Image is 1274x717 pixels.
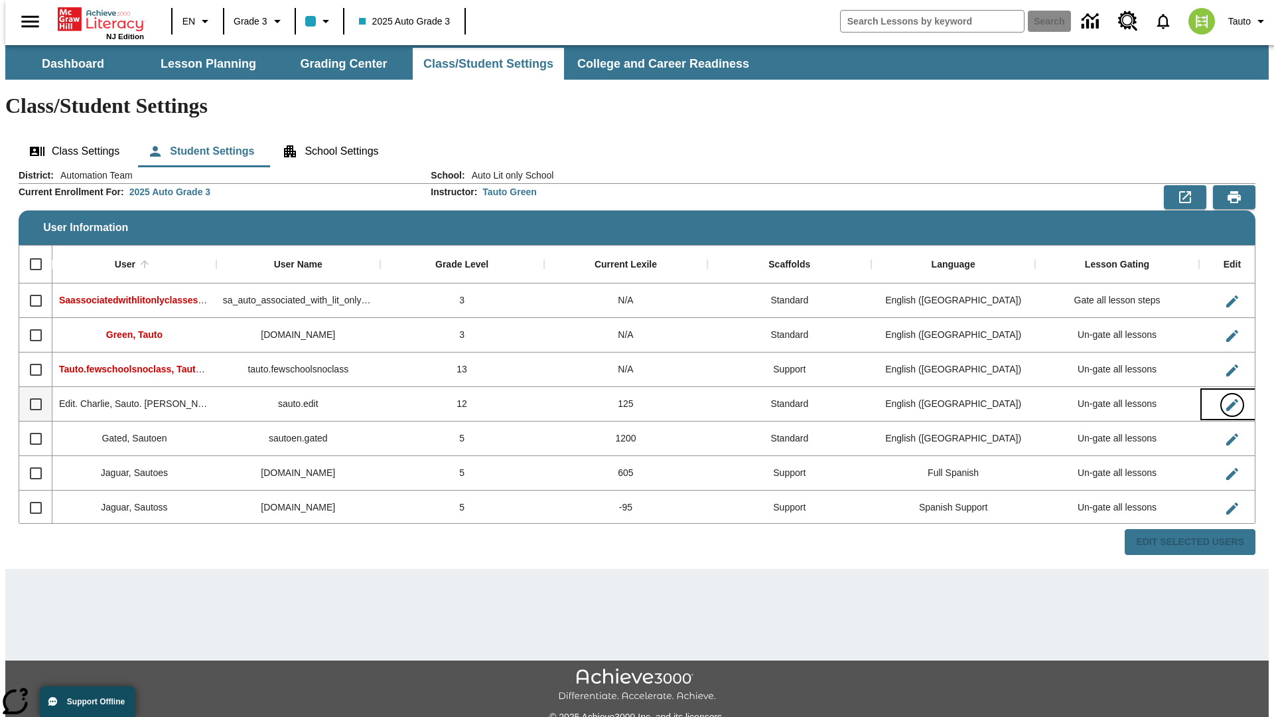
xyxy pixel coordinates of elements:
button: Grading Center [277,48,410,80]
button: Edit User [1219,288,1245,315]
div: User Information [19,169,1255,556]
div: Support [707,456,871,491]
h2: District : [19,170,54,181]
div: Support [707,353,871,387]
div: 3 [380,283,544,318]
button: Edit User [1219,392,1245,418]
div: Language [932,259,975,271]
div: Spanish Support [871,491,1035,525]
div: -95 [544,491,708,525]
div: Un-gate all lessons [1035,456,1199,491]
div: Un-gate all lessons [1035,422,1199,456]
div: Class/Student Settings [19,135,1255,167]
a: Home [58,6,144,33]
div: Full Spanish [871,456,1035,491]
button: School Settings [271,135,389,167]
div: N/A [544,283,708,318]
button: Edit User [1219,426,1245,453]
button: Class color is light blue. Change class color [300,9,339,33]
button: Language: EN, Select a language [177,9,219,33]
div: Scaffolds [768,259,810,271]
button: Select a new avatar [1180,4,1223,39]
div: English (US) [871,422,1035,456]
div: English (US) [871,318,1035,353]
div: Current Lexile [595,259,657,271]
span: User Information [43,222,128,234]
h1: Class/Student Settings [5,94,1269,118]
div: Edit [1224,259,1241,271]
img: avatar image [1188,8,1215,35]
a: Resource Center, Will open in new tab [1110,3,1146,39]
div: N/A [544,318,708,353]
div: 2025 Auto Grade 3 [129,185,210,199]
div: Lesson Gating [1085,259,1149,271]
div: English (US) [871,283,1035,318]
div: 13 [380,353,544,387]
div: Un-gate all lessons [1035,387,1199,422]
div: English (US) [871,353,1035,387]
div: Standard [707,387,871,422]
h2: Current Enrollment For : [19,187,124,198]
a: Data Center [1074,3,1110,40]
h2: School : [431,170,464,181]
button: Print Preview [1213,185,1255,209]
div: Un-gate all lessons [1035,491,1199,525]
h2: Instructor : [431,187,477,198]
span: Green, Tauto [106,329,163,340]
div: Grade Level [435,259,488,271]
button: Class Settings [19,135,130,167]
button: Support Offline [40,686,135,717]
span: Tauto.fewschoolsnoclass, Tauto.fewschoolsnoclass [59,364,289,374]
div: Home [58,5,144,40]
img: Achieve3000 Differentiate Accelerate Achieve [558,669,716,702]
div: Standard [707,283,871,318]
span: EN [182,15,195,29]
div: 5 [380,422,544,456]
span: Gated, Sautoen [102,433,167,443]
div: tauto.fewschoolsnoclass [216,353,380,387]
span: Saassociatedwithlitonlyclasses, Saassociatedwithlitonlyclasses [59,295,342,305]
div: SubNavbar [5,48,761,80]
button: Edit User [1219,495,1245,522]
span: Tauto [1228,15,1251,29]
div: 125 [544,387,708,422]
button: College and Career Readiness [567,48,760,80]
div: 5 [380,491,544,525]
div: Un-gate all lessons [1035,353,1199,387]
div: sautoes.jaguar [216,456,380,491]
div: Tauto Green [482,185,536,199]
button: Student Settings [137,135,265,167]
div: Un-gate all lessons [1035,318,1199,353]
div: N/A [544,353,708,387]
span: Automation Team [54,169,133,182]
button: Edit User [1219,357,1245,384]
button: Profile/Settings [1223,9,1274,33]
div: 3 [380,318,544,353]
span: Jaguar, Sautoes [101,467,168,478]
div: Support [707,491,871,525]
span: Grade 3 [234,15,267,29]
span: NJ Edition [106,33,144,40]
div: tauto.green [216,318,380,353]
div: English (US) [871,387,1035,422]
div: Gate all lesson steps [1035,283,1199,318]
div: SubNavbar [5,45,1269,80]
div: 1200 [544,422,708,456]
div: User Name [274,259,322,271]
button: Dashboard [7,48,139,80]
span: Jaguar, Sautoss [101,502,167,513]
div: 12 [380,387,544,422]
button: Edit User [1219,461,1245,487]
span: Support Offline [67,697,125,706]
div: sa_auto_associated_with_lit_only_classes [216,283,380,318]
span: Edit. Charlie, Sauto. Charlie [59,398,221,409]
a: Notifications [1146,4,1180,39]
button: Lesson Planning [142,48,275,80]
div: User [115,259,135,271]
button: Grade: Grade 3, Select a grade [228,9,291,33]
div: 605 [544,456,708,491]
div: sautoen.gated [216,422,380,456]
input: search field [841,11,1024,32]
button: Export to CSV [1164,185,1206,209]
span: 2025 Auto Grade 3 [359,15,451,29]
